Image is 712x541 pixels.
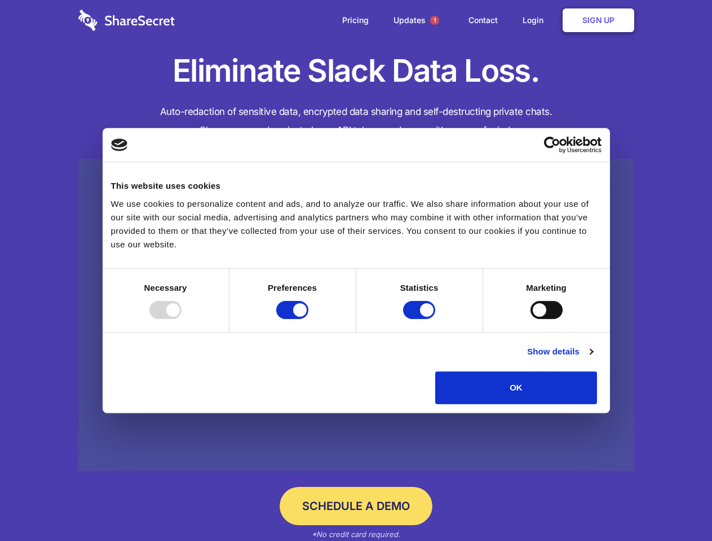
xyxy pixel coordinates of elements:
h4: Auto-redaction of sensitive data, encrypted data sharing and self-destructing private chats. Shar... [78,103,634,140]
a: Schedule a Demo [280,487,432,525]
a: Contact [457,3,509,38]
img: logo [111,139,128,151]
a: Login [511,3,560,38]
div: We use cookies to personalize content and ads, and to analyze our traffic. We also share informat... [111,197,602,251]
a: Show details [527,345,592,358]
a: Usercentrics Cookiebot - opens in a new window [503,136,602,153]
strong: Necessary [144,283,187,292]
strong: Preferences [268,283,317,292]
a: Wistia video thumbnail [78,159,634,472]
span: 1 [430,16,439,25]
strong: Marketing [526,283,567,292]
div: This website uses cookies [111,179,602,193]
img: logo-wordmark-white-trans-d4663122ce5f474addd5e946df7df03e33cb6a1c49d2221995e7729f52c070b2.svg [78,10,175,31]
h1: Eliminate Slack Data Loss. [78,51,634,91]
strong: Statistics [400,283,439,292]
em: *No credit card required. [312,530,400,539]
a: Pricing [331,3,380,38]
button: OK [435,371,597,404]
a: Sign Up [563,8,634,32]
